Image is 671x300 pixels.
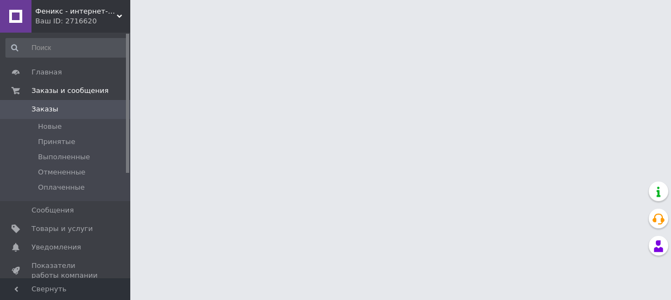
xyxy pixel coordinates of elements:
span: Заказы и сообщения [31,86,109,96]
span: Сообщения [31,205,74,215]
span: Выполненные [38,152,90,162]
span: Принятые [38,137,75,147]
span: Показатели работы компании [31,261,100,280]
span: Отмененные [38,167,85,177]
span: Оплаченные [38,183,85,192]
span: Феникс - интернет-магазин детской и взрослой одежды [35,7,117,16]
span: Новые [38,122,62,132]
span: Уведомления [31,242,81,252]
span: Главная [31,67,62,77]
span: Товары и услуги [31,224,93,234]
input: Поиск [5,38,128,58]
span: Заказы [31,104,58,114]
div: Ваш ID: 2716620 [35,16,130,26]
